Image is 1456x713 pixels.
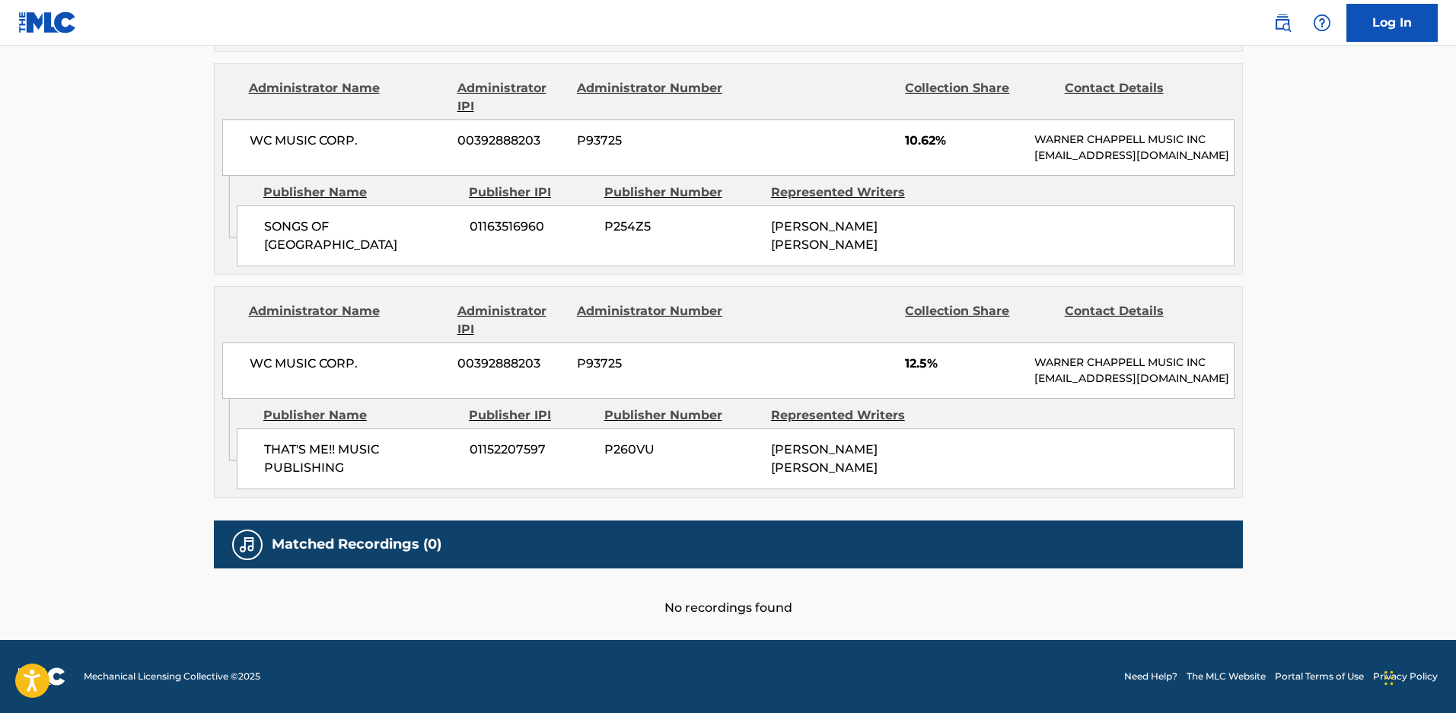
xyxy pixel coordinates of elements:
div: Administrator Number [577,302,725,339]
div: Administrator IPI [457,302,566,339]
span: 10.62% [905,132,1023,150]
span: SONGS OF [GEOGRAPHIC_DATA] [264,218,458,254]
span: 01163516960 [470,218,593,236]
span: 00392888203 [457,355,566,373]
p: WARNER CHAPPELL MUSIC INC [1034,132,1233,148]
img: MLC Logo [18,11,77,33]
span: P254Z5 [604,218,760,236]
div: Administrator Name [249,302,446,339]
p: [EMAIL_ADDRESS][DOMAIN_NAME] [1034,148,1233,164]
div: Publisher IPI [469,406,593,425]
div: Publisher Name [263,406,457,425]
div: Contact Details [1065,302,1212,339]
div: Represented Writers [771,183,926,202]
span: THAT'S ME!! MUSIC PUBLISHING [264,441,458,477]
h5: Matched Recordings (0) [272,536,441,553]
a: Privacy Policy [1373,670,1438,683]
div: Publisher Name [263,183,457,202]
div: Collection Share [905,79,1053,116]
img: search [1273,14,1292,32]
div: Administrator IPI [457,79,566,116]
a: The MLC Website [1187,670,1266,683]
a: Need Help? [1124,670,1177,683]
div: Help [1307,8,1337,38]
a: Portal Terms of Use [1275,670,1364,683]
img: logo [18,667,65,686]
div: Administrator Number [577,79,725,116]
iframe: Chat Widget [1380,640,1456,713]
p: WARNER CHAPPELL MUSIC INC [1034,355,1233,371]
span: P260VU [604,441,760,459]
span: 12.5% [905,355,1023,373]
span: WC MUSIC CORP. [250,132,447,150]
span: 01152207597 [470,441,593,459]
p: [EMAIL_ADDRESS][DOMAIN_NAME] [1034,371,1233,387]
div: No recordings found [214,568,1243,617]
div: Publisher Number [604,406,760,425]
div: Publisher IPI [469,183,593,202]
div: Contact Details [1065,79,1212,116]
span: WC MUSIC CORP. [250,355,447,373]
div: Publisher Number [604,183,760,202]
span: Mechanical Licensing Collective © 2025 [84,670,260,683]
span: 00392888203 [457,132,566,150]
a: Public Search [1267,8,1298,38]
img: Matched Recordings [238,536,256,554]
span: [PERSON_NAME] [PERSON_NAME] [771,219,878,252]
div: Administrator Name [249,79,446,116]
div: Drag [1384,655,1394,701]
div: Collection Share [905,302,1053,339]
span: P93725 [577,355,725,373]
div: Represented Writers [771,406,926,425]
img: help [1313,14,1331,32]
span: P93725 [577,132,725,150]
a: Log In [1346,4,1438,42]
span: [PERSON_NAME] [PERSON_NAME] [771,442,878,475]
